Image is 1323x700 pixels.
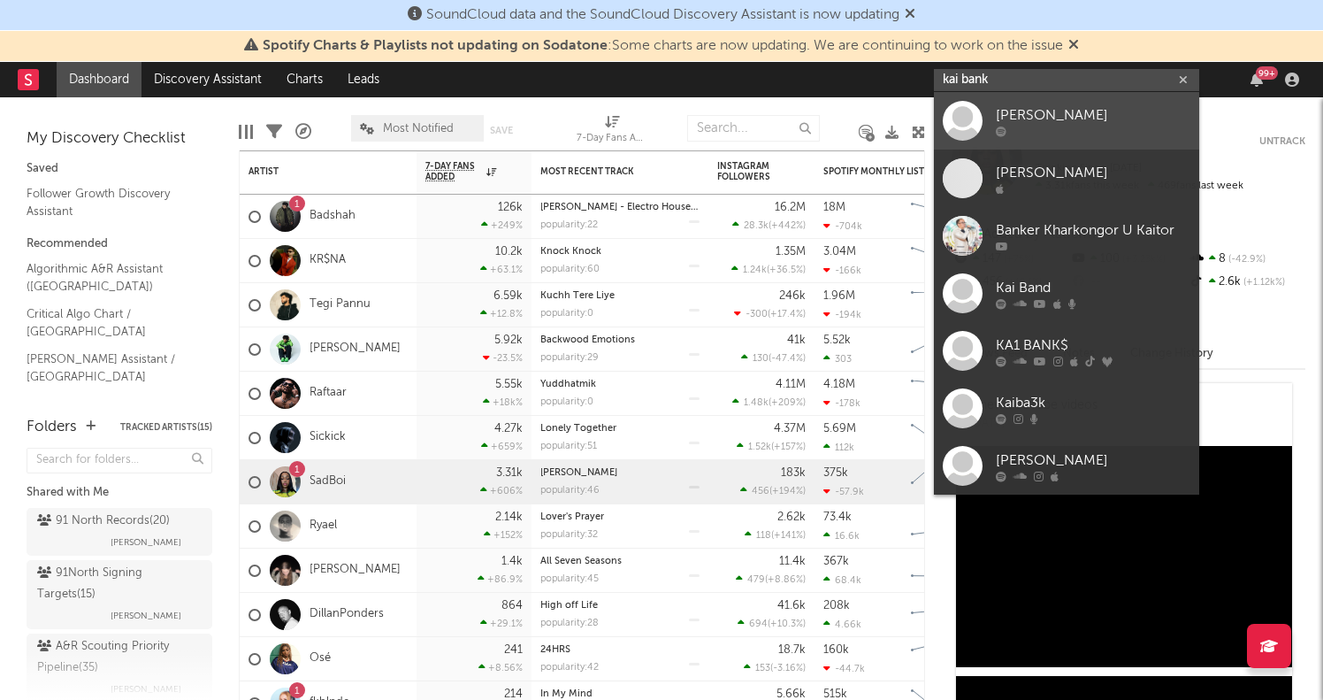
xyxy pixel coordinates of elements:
[934,69,1199,91] input: Search for artists
[1250,73,1263,87] button: 99+
[823,442,854,453] div: 112k
[111,605,181,627] span: [PERSON_NAME]
[274,62,335,97] a: Charts
[736,573,806,585] div: ( )
[934,380,1199,437] a: Kaiba3k
[934,92,1199,150] a: [PERSON_NAME]
[540,380,700,389] div: Yuddhatmik
[717,161,779,182] div: Instagram Followers
[903,372,983,416] svg: Chart title
[540,645,570,655] a: 24HRS
[768,575,803,585] span: +8.86 %
[540,291,700,301] div: Kuchh Tere Liye
[504,688,523,700] div: 214
[540,468,617,478] a: [PERSON_NAME]
[540,663,599,673] div: popularity: 42
[540,265,600,274] div: popularity: 60
[745,529,806,541] div: ( )
[540,335,700,345] div: Backwood Emotions
[747,575,765,585] span: 479
[823,379,855,390] div: 4.18M
[484,529,523,541] div: +152 %
[744,662,806,673] div: ( )
[263,39,608,53] span: Spotify Charts & Playlists not updating on Sodatone
[746,310,768,319] span: -300
[540,574,599,584] div: popularity: 45
[498,202,523,213] div: 126k
[483,352,523,364] div: -23.5 %
[27,128,212,150] div: My Discovery Checklist
[495,379,523,390] div: 5.55k
[540,512,604,522] a: Lover's Prayer
[823,220,862,232] div: -704k
[779,290,806,302] div: 246k
[310,342,401,357] a: [PERSON_NAME]
[753,354,769,364] span: 130
[749,619,768,629] span: 694
[478,662,523,673] div: +8.56 %
[480,264,523,275] div: +63.1 %
[1256,66,1278,80] div: 99 +
[787,335,806,346] div: 41k
[540,203,700,212] div: Paani Paani - Electro House Mix
[934,437,1199,495] a: [PERSON_NAME]
[903,460,983,504] svg: Chart title
[996,450,1190,471] div: [PERSON_NAME]
[776,246,806,258] div: 1.35M
[823,202,845,213] div: 18M
[540,689,593,699] a: In My Mind
[776,688,806,700] div: 5.66k
[310,563,401,578] a: [PERSON_NAME]
[732,396,806,408] div: ( )
[823,246,856,258] div: 3.04M
[771,398,803,408] span: +209 %
[483,396,523,408] div: +18k %
[111,679,181,700] span: [PERSON_NAME]
[540,247,700,257] div: Knock Knock
[57,62,141,97] a: Dashboard
[425,161,482,182] span: 7-Day Fans Added
[249,166,381,177] div: Artist
[1259,133,1305,150] button: Untrack
[27,158,212,180] div: Saved
[501,600,523,612] div: 864
[27,184,195,220] a: Follower Growth Discovery Assistant
[540,203,710,212] a: [PERSON_NAME] - Electro House Mix
[540,557,700,566] div: All Seven Seasons
[756,531,771,541] span: 118
[496,467,523,479] div: 3.31k
[823,644,849,656] div: 160k
[540,645,700,655] div: 24HRS
[540,601,700,611] div: High off Life
[823,600,850,612] div: 208k
[770,619,803,629] span: +10.3 %
[738,618,806,629] div: ( )
[111,532,181,553] span: [PERSON_NAME]
[740,485,806,496] div: ( )
[481,441,523,452] div: +659 %
[823,530,860,542] div: 16.6k
[577,106,647,158] div: 7-Day Fans Added (7-Day Fans Added)
[743,265,767,275] span: 1.24k
[540,557,622,566] a: All Seven Seasons
[687,115,820,142] input: Search...
[744,398,769,408] span: 1.48k
[903,239,983,283] svg: Chart title
[266,106,282,158] div: Filters
[310,607,384,622] a: DillanPonders
[27,350,195,386] a: [PERSON_NAME] Assistant / [GEOGRAPHIC_DATA]
[775,202,806,213] div: 16.2M
[27,482,212,504] div: Shared with Me
[779,556,806,567] div: 11.4k
[504,644,523,656] div: 241
[823,423,856,435] div: 5.69M
[540,468,700,478] div: Johnny
[903,504,983,549] svg: Chart title
[777,600,806,612] div: 41.6k
[495,246,523,258] div: 10.2k
[426,8,899,22] span: SoundCloud data and the SoundCloud Discovery Assistant is now updating
[540,530,598,540] div: popularity: 32
[540,619,599,628] div: popularity: 28
[37,563,197,605] div: 91North Signing Targets ( 15 )
[540,353,599,363] div: popularity: 29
